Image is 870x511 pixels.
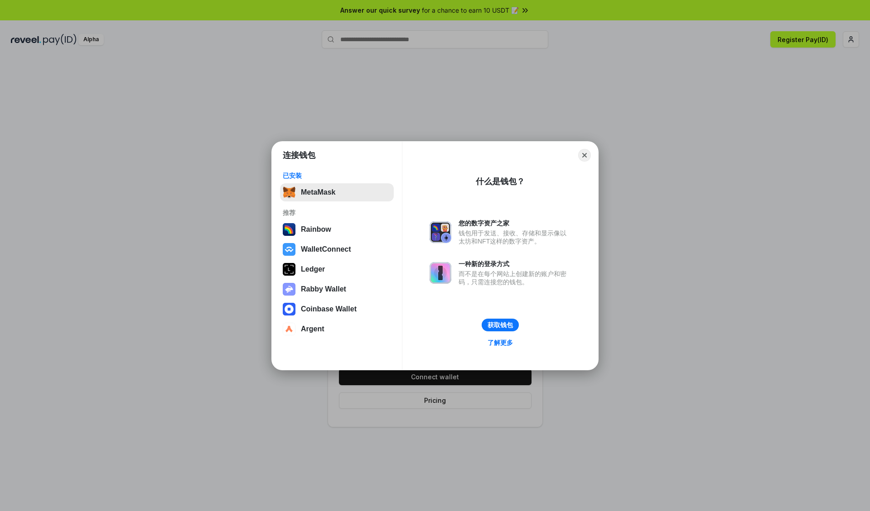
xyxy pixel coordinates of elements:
[283,186,295,199] img: svg+xml,%3Csvg%20fill%3D%22none%22%20height%3D%2233%22%20viewBox%3D%220%200%2035%2033%22%20width%...
[476,176,525,187] div: 什么是钱包？
[280,300,394,318] button: Coinbase Wallet
[283,323,295,335] img: svg+xml,%3Csvg%20width%3D%2228%22%20height%3D%2228%22%20viewBox%3D%220%200%2028%2028%22%20fill%3D...
[459,270,571,286] div: 而不是在每个网站上创建新的账户和密码，只需连接您的钱包。
[459,219,571,227] div: 您的数字资产之家
[301,325,324,333] div: Argent
[283,150,315,161] h1: 连接钱包
[280,220,394,239] button: Rainbow
[280,183,394,201] button: MetaMask
[283,283,295,296] img: svg+xml,%3Csvg%20xmlns%3D%22http%3A%2F%2Fwww.w3.org%2F2000%2Fsvg%22%20fill%3D%22none%22%20viewBox...
[283,209,391,217] div: 推荐
[301,245,351,253] div: WalletConnect
[280,280,394,298] button: Rabby Wallet
[301,305,357,313] div: Coinbase Wallet
[283,223,295,236] img: svg+xml,%3Csvg%20width%3D%22120%22%20height%3D%22120%22%20viewBox%3D%220%200%20120%20120%22%20fil...
[488,339,513,347] div: 了解更多
[280,320,394,338] button: Argent
[283,172,391,180] div: 已安装
[301,225,331,234] div: Rainbow
[283,303,295,315] img: svg+xml,%3Csvg%20width%3D%2228%22%20height%3D%2228%22%20viewBox%3D%220%200%2028%2028%22%20fill%3D...
[488,321,513,329] div: 获取钱包
[482,319,519,331] button: 获取钱包
[280,240,394,258] button: WalletConnect
[301,265,325,273] div: Ledger
[430,262,451,284] img: svg+xml,%3Csvg%20xmlns%3D%22http%3A%2F%2Fwww.w3.org%2F2000%2Fsvg%22%20fill%3D%22none%22%20viewBox...
[301,188,335,196] div: MetaMask
[482,337,518,349] a: 了解更多
[459,260,571,268] div: 一种新的登录方式
[459,229,571,245] div: 钱包用于发送、接收、存储和显示像以太坊和NFT这样的数字资产。
[280,260,394,278] button: Ledger
[578,149,591,162] button: Close
[301,285,346,293] div: Rabby Wallet
[283,243,295,256] img: svg+xml,%3Csvg%20width%3D%2228%22%20height%3D%2228%22%20viewBox%3D%220%200%2028%2028%22%20fill%3D...
[283,263,295,276] img: svg+xml,%3Csvg%20xmlns%3D%22http%3A%2F%2Fwww.w3.org%2F2000%2Fsvg%22%20width%3D%2228%22%20height%3...
[430,221,451,243] img: svg+xml,%3Csvg%20xmlns%3D%22http%3A%2F%2Fwww.w3.org%2F2000%2Fsvg%22%20fill%3D%22none%22%20viewBox...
